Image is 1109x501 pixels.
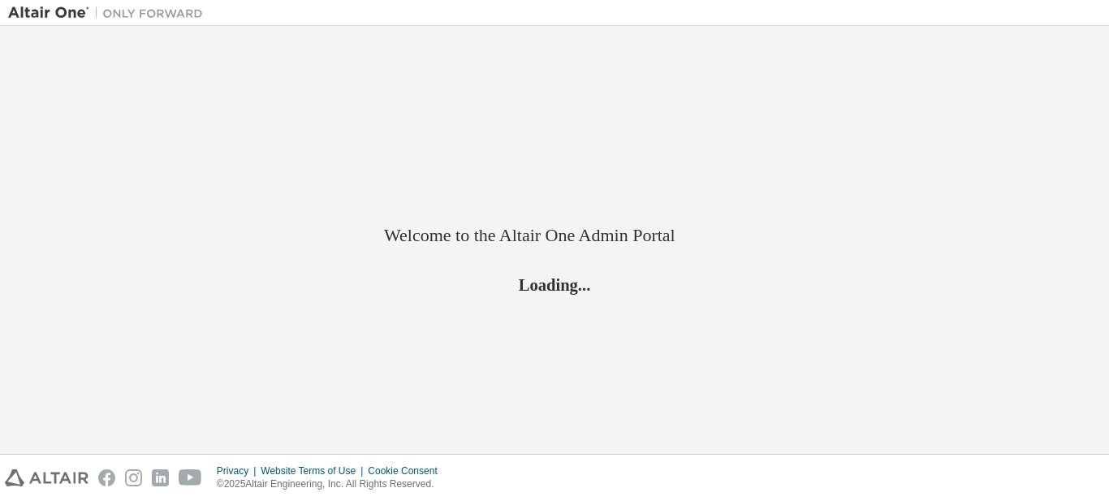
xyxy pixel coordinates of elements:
img: instagram.svg [125,469,142,486]
div: Cookie Consent [368,464,447,477]
p: © 2025 Altair Engineering, Inc. All Rights Reserved. [217,477,447,491]
img: youtube.svg [179,469,202,486]
div: Privacy [217,464,261,477]
img: linkedin.svg [152,469,169,486]
img: altair_logo.svg [5,469,88,486]
div: Website Terms of Use [261,464,368,477]
h2: Loading... [384,274,725,295]
img: Altair One [8,5,211,21]
h2: Welcome to the Altair One Admin Portal [384,224,725,247]
img: facebook.svg [98,469,115,486]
